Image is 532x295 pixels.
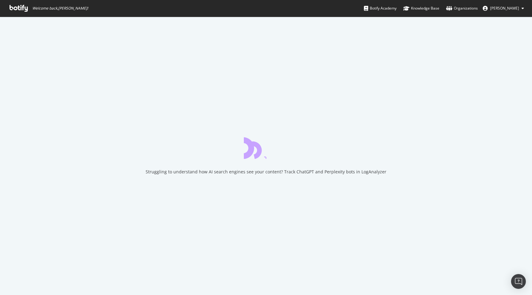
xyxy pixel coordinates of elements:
button: [PERSON_NAME] [478,3,529,13]
div: Botify Academy [364,5,397,11]
span: Akash Dubey [490,6,519,11]
div: Struggling to understand how AI search engines see your content? Track ChatGPT and Perplexity bot... [146,169,386,175]
div: Knowledge Base [403,5,439,11]
div: Open Intercom Messenger [511,274,526,289]
span: Welcome back, [PERSON_NAME] ! [32,6,88,11]
div: animation [244,137,288,159]
div: Organizations [446,5,478,11]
